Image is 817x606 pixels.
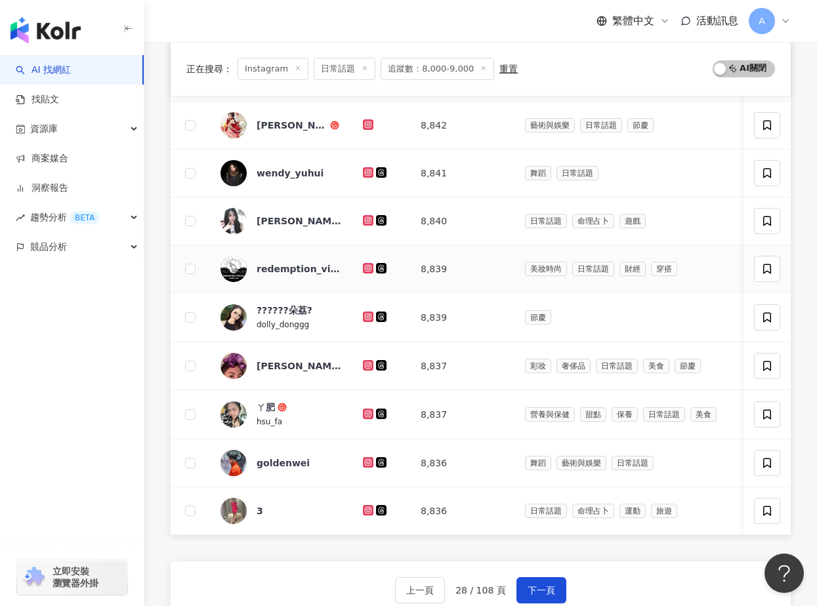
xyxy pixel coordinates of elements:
[220,208,247,234] img: KOL Avatar
[395,577,445,603] button: 上一頁
[70,211,100,224] div: BETA
[220,498,247,524] img: KOL Avatar
[220,304,247,331] img: KOL Avatar
[16,213,25,222] span: rise
[220,160,247,186] img: KOL Avatar
[675,359,701,373] span: 節慶
[619,262,646,276] span: 財經
[612,407,638,422] span: 保養
[651,262,677,276] span: 穿搭
[525,118,575,132] span: 藝術與娛樂
[257,456,310,470] div: goldenwei
[525,407,575,422] span: 營養與保健
[257,214,342,228] div: [PERSON_NAME]?️
[525,214,567,228] span: 日常話題
[410,293,514,342] td: 8,839
[499,64,518,74] div: 重置
[257,320,309,329] span: dolly_donggg
[220,208,342,234] a: KOL Avatar[PERSON_NAME]?️
[410,102,514,150] td: 8,842
[238,58,308,80] span: Instagram
[21,567,47,588] img: chrome extension
[314,58,375,80] span: 日常話題
[556,166,598,180] span: 日常話題
[220,112,342,138] a: KOL Avatar[PERSON_NAME]
[525,262,567,276] span: 美妝時尚
[257,262,342,275] div: redemption_vintage
[220,256,342,282] a: KOL Avatarredemption_vintage
[220,160,342,186] a: KOL Avatarwendy_yuhui
[410,245,514,293] td: 8,839
[10,17,81,43] img: logo
[528,585,555,596] span: 下一頁
[257,504,263,517] div: 3
[30,232,67,262] span: 競品分析
[410,487,514,535] td: 8,836
[381,58,494,80] span: 追蹤數：8,000-9,000
[556,359,591,373] span: 奢侈品
[220,401,342,428] a: KOL Avatarㄚ肥hsu_fa
[220,353,342,379] a: KOL Avatar[PERSON_NAME]
[257,167,324,180] div: wendy_yuhui
[690,407,717,422] span: 美食
[220,450,342,476] a: KOL Avatargoldenwei
[596,359,638,373] span: 日常話題
[556,456,606,470] span: 藝術與娛樂
[406,585,434,596] span: 上一頁
[16,64,71,77] a: searchAI 找網紅
[16,93,59,106] a: 找貼文
[186,64,232,74] span: 正在搜尋 ：
[220,498,342,524] a: KOL Avatar3
[257,359,342,373] div: [PERSON_NAME]
[30,203,100,232] span: 趨勢分析
[257,119,327,132] div: [PERSON_NAME]
[257,401,275,414] div: ㄚ肥
[651,504,677,518] span: 旅遊
[17,559,127,595] a: chrome extension立即安裝 瀏覽器外掛
[257,304,312,317] div: ??????朵荔?
[52,565,98,589] span: 立即安裝 瀏覽器外掛
[765,554,804,593] iframe: Help Scout Beacon - Open
[525,166,551,180] span: 舞蹈
[525,310,551,325] span: 節慶
[572,504,614,518] span: 命理占卜
[612,456,654,470] span: 日常話題
[525,504,567,518] span: 日常話題
[410,342,514,390] td: 8,837
[30,114,58,144] span: 資源庫
[16,182,68,195] a: 洞察報告
[455,585,506,596] span: 28 / 108 頁
[525,456,551,470] span: 舞蹈
[220,450,247,476] img: KOL Avatar
[580,118,622,132] span: 日常話題
[410,439,514,487] td: 8,836
[619,504,646,518] span: 運動
[572,214,614,228] span: 命理占卜
[696,14,738,27] span: 活動訊息
[220,112,247,138] img: KOL Avatar
[580,407,606,422] span: 甜點
[643,359,669,373] span: 美食
[572,262,614,276] span: 日常話題
[759,14,765,28] span: A
[643,407,685,422] span: 日常話題
[16,152,68,165] a: 商案媒合
[410,197,514,245] td: 8,840
[410,150,514,197] td: 8,841
[410,390,514,439] td: 8,837
[220,304,342,331] a: KOL Avatar??????朵荔?dolly_donggg
[612,14,654,28] span: 繁體中文
[220,401,247,428] img: KOL Avatar
[525,359,551,373] span: 彩妝
[220,353,247,379] img: KOL Avatar
[627,118,654,132] span: 節慶
[516,577,566,603] button: 下一頁
[220,256,247,282] img: KOL Avatar
[619,214,646,228] span: 遊戲
[257,417,282,426] span: hsu_fa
